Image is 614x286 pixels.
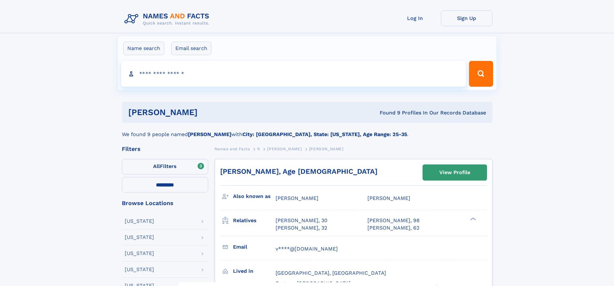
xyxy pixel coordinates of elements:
div: Browse Locations [122,200,208,206]
span: [PERSON_NAME] [276,195,318,201]
div: ❯ [469,217,476,221]
span: [GEOGRAPHIC_DATA], [GEOGRAPHIC_DATA] [276,270,386,276]
h1: [PERSON_NAME] [128,108,289,116]
span: [PERSON_NAME] [309,147,344,151]
span: R [257,147,260,151]
div: Filters [122,146,208,152]
a: R [257,145,260,153]
span: [PERSON_NAME] [367,195,410,201]
a: Log In [389,10,441,26]
b: City: [GEOGRAPHIC_DATA], State: [US_STATE], Age Range: 25-35 [242,131,407,137]
a: View Profile [423,165,487,180]
label: Filters [122,159,208,174]
a: [PERSON_NAME], 62 [367,224,419,232]
div: [US_STATE] [125,219,154,224]
h3: Email [233,242,276,252]
div: [US_STATE] [125,251,154,256]
button: Search Button [469,61,493,87]
a: [PERSON_NAME], Age [DEMOGRAPHIC_DATA] [220,167,377,175]
div: Found 9 Profiles In Our Records Database [288,109,486,116]
a: Sign Up [441,10,492,26]
h3: Lived in [233,266,276,277]
h3: Also known as [233,191,276,202]
img: Logo Names and Facts [122,10,215,28]
div: [US_STATE] [125,267,154,272]
b: [PERSON_NAME] [188,131,231,137]
a: [PERSON_NAME], 98 [367,217,420,224]
div: [US_STATE] [125,235,154,240]
div: View Profile [439,165,470,180]
label: Email search [171,42,211,55]
div: We found 9 people named with . [122,123,492,138]
input: search input [121,61,466,87]
a: [PERSON_NAME] [267,145,302,153]
a: Names and Facts [215,145,250,153]
a: [PERSON_NAME], 30 [276,217,327,224]
label: Name search [123,42,164,55]
h3: Relatives [233,215,276,226]
a: [PERSON_NAME], 32 [276,224,327,232]
span: [PERSON_NAME] [267,147,302,151]
span: All [153,163,160,169]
